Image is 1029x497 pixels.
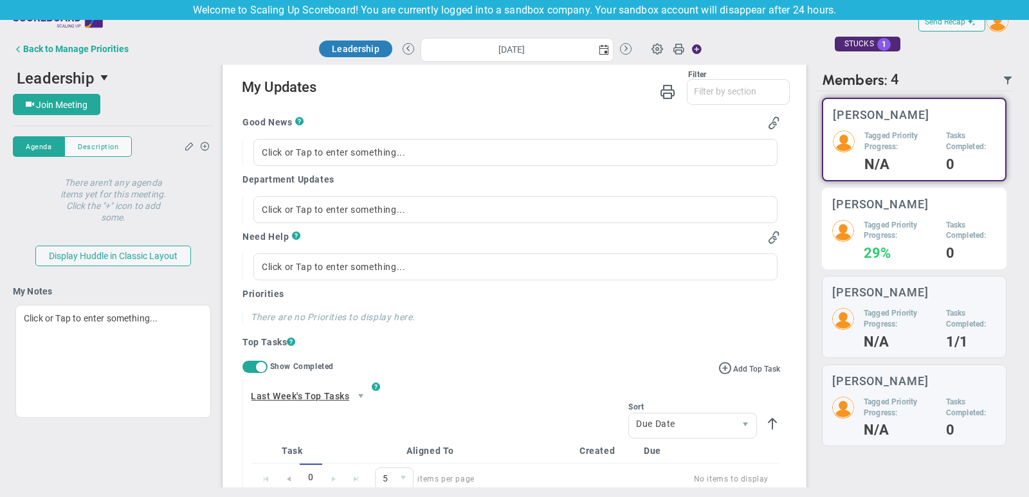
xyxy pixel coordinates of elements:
h5: Tasks Completed: [946,397,996,419]
img: 208623.Person.photo [832,397,854,419]
span: Agenda [26,141,51,152]
button: Back to Manage Priorities [13,36,129,62]
h3: [PERSON_NAME] [832,198,929,210]
span: Huddle Settings [645,36,669,60]
span: Due Date [629,413,734,435]
span: items per page [375,467,475,491]
span: Add Top Task [733,365,780,374]
th: Due [639,438,703,464]
input: Filter by section [688,80,789,103]
h5: Tasks Completed: [946,308,996,330]
th: Task [277,438,370,464]
img: 193898.Person.photo [987,10,1008,32]
h5: Tasks Completed: [946,220,996,242]
h5: Tagged Priority Progress: [864,220,936,242]
span: Print My Huddle Updates [660,83,675,99]
span: select [734,413,756,438]
span: Join Meeting [36,100,87,110]
button: Display Huddle in Classic Layout [35,246,191,266]
h4: Priorities [242,288,780,300]
button: Join Meeting [13,94,100,115]
button: Send Recap [918,12,985,32]
span: Description [78,141,118,152]
h3: [PERSON_NAME] [832,286,929,298]
h4: There are no Priorities to display here. [251,311,569,323]
h5: Tagged Priority Progress: [864,131,936,152]
th: Created [574,438,639,464]
span: 0 [375,467,414,491]
span: select [595,39,613,61]
span: 5 [376,468,394,490]
h5: Tagged Priority Progress: [864,397,936,419]
div: Sort [628,402,757,411]
div: Click or Tap to enter something... [253,253,778,280]
h4: Good News [242,116,295,128]
span: Members: [822,71,888,89]
span: 1 [877,38,891,51]
h5: Tagged Priority Progress: [864,308,936,330]
h2: My Updates [242,79,790,98]
img: 208620.Person.photo [832,220,854,242]
h3: [PERSON_NAME] [833,109,929,121]
div: Click or Tap to enter something... [253,196,778,223]
span: No items to display [490,471,769,487]
div: Click or Tap to enter something... [253,139,778,166]
th: Aligned To [401,438,574,464]
h4: Top Tasks [242,336,780,348]
h4: There aren't any agenda items yet for this meeting. Click the "+" icon to add some. [53,168,173,223]
h4: N/A [864,336,936,348]
h4: Need Help [242,231,292,242]
h4: 0 [946,159,996,170]
span: Leadership [17,69,95,87]
span: select [350,385,372,407]
h4: 0 [946,248,996,259]
span: Leadership [332,44,379,54]
h4: 0 [946,424,996,436]
span: 4 [891,71,899,89]
button: Agenda [13,136,64,157]
h5: Tasks Completed: [946,131,996,152]
button: Add Top Task [718,361,780,375]
img: 193898.Person.photo [833,131,855,152]
span: Last Week's Top Tasks [251,390,350,403]
img: 208621.Person.photo [832,308,854,330]
button: Description [64,136,132,157]
span: select [394,468,413,490]
span: select [95,67,116,89]
span: Print Huddle [673,42,684,60]
h4: My Notes [13,285,214,297]
div: STUCKS [835,37,900,51]
h4: Department Updates [242,174,334,185]
h4: 29% [864,248,936,259]
h4: N/A [864,424,936,436]
span: Action Button [686,41,702,58]
h4: 1/1 [946,336,996,348]
span: Send Recap [925,17,965,26]
img: scalingup-logo.svg [13,7,103,33]
div: Filter [242,70,706,79]
span: 0 [300,464,322,491]
h3: [PERSON_NAME] [832,375,929,387]
div: Click or Tap to enter something... [15,305,211,418]
h4: N/A [864,159,936,170]
span: Show Completed [270,362,334,371]
span: Filter Updated Members [1003,75,1013,86]
div: Back to Manage Priorities [23,44,129,54]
